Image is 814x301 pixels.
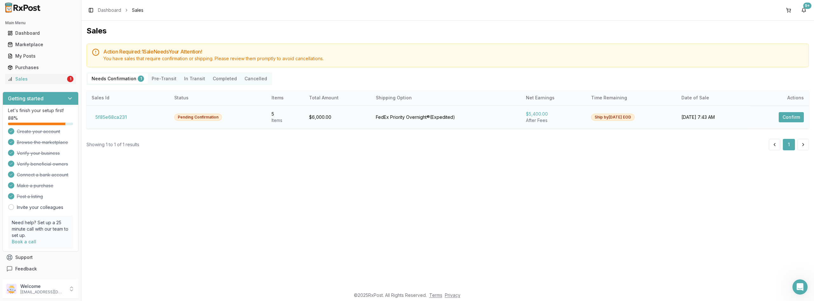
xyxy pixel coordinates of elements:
a: Book a call [12,239,36,244]
h2: Main Menu [5,20,76,25]
div: $5,400.00 [526,111,581,117]
h5: Action Required: 1 Sale Need s Your Attention! [103,49,804,54]
div: Pending Confirmation [174,114,222,121]
button: Feedback [3,263,79,275]
span: Sales [132,7,143,13]
th: Total Amount [304,90,371,105]
a: Dashboard [98,7,121,13]
span: 88 % [8,115,18,121]
div: Marketplace [8,41,73,48]
div: My Posts [8,53,73,59]
iframe: Intercom live chat [792,279,808,295]
div: Purchases [8,64,73,71]
button: My Posts [3,51,79,61]
span: Create your account [17,128,60,135]
span: Verify beneficial owners [17,161,68,167]
th: Date of Sale [676,90,749,105]
div: 1 [67,76,73,82]
a: Sales1 [5,73,76,85]
a: Purchases [5,62,76,73]
nav: breadcrumb [98,7,143,13]
a: Terms [429,292,442,298]
p: [EMAIL_ADDRESS][DOMAIN_NAME] [20,290,65,295]
div: After Fees [526,117,581,124]
img: User avatar [6,284,17,294]
button: Marketplace [3,39,79,50]
a: Invite your colleagues [17,204,63,211]
span: Make a purchase [17,183,53,189]
span: Post a listing [17,193,43,200]
div: Item s [272,117,299,124]
th: Shipping Option [371,90,521,105]
th: Items [266,90,304,105]
img: RxPost Logo [3,3,43,13]
p: Let's finish your setup first! [8,107,73,114]
button: Pre-Transit [148,74,180,84]
button: 5f85e68ca231 [92,112,131,122]
h1: Sales [86,26,809,36]
th: Net Earnings [521,90,586,105]
th: Time Remaining [586,90,676,105]
a: Privacy [445,292,460,298]
button: 1 [783,139,795,150]
p: Need help? Set up a 25 minute call with our team to set up. [12,219,69,239]
th: Sales Id [86,90,169,105]
div: Sales [8,76,66,82]
div: 5 [272,111,299,117]
div: FedEx Priority Overnight® ( Expedited ) [376,114,516,120]
th: Actions [749,90,809,105]
button: Completed [209,74,241,84]
button: Dashboard [3,28,79,38]
div: 1 [138,75,144,82]
button: Cancelled [241,74,271,84]
a: My Posts [5,50,76,62]
div: [DATE] 7:43 AM [681,114,744,120]
div: Dashboard [8,30,73,36]
div: 9+ [803,3,811,9]
a: Dashboard [5,27,76,39]
span: Verify your business [17,150,60,156]
h3: Getting started [8,95,44,102]
div: $6,000.00 [309,114,366,120]
div: You have sales that require confirmation or shipping. Please review them promptly to avoid cancel... [103,55,804,62]
span: Connect a bank account [17,172,68,178]
button: Support [3,252,79,263]
button: 9+ [799,5,809,15]
div: Ship by [DATE] EOD [591,114,635,121]
button: Purchases [3,62,79,73]
button: Needs Confirmation [88,74,148,84]
button: Sales1 [3,74,79,84]
span: Browse the marketplace [17,139,68,146]
p: Welcome [20,283,65,290]
div: Showing 1 to 1 of 1 results [86,141,139,148]
button: In Transit [180,74,209,84]
th: Status [169,90,266,105]
button: Confirm [779,112,804,122]
span: Feedback [15,266,37,272]
a: Marketplace [5,39,76,50]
